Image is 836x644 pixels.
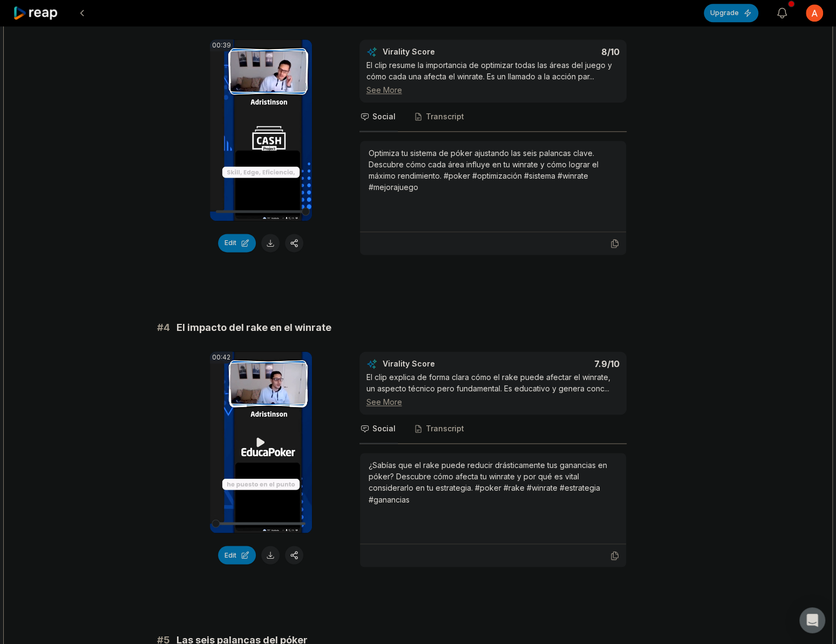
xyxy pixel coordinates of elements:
video: Your browser does not support mp4 format. [210,351,312,533]
div: Open Intercom Messenger [799,607,825,633]
span: Transcript [426,423,464,434]
div: El clip explica de forma clara cómo el rake puede afectar el winrate, un aspecto técnico pero fun... [366,371,620,408]
span: El impacto del rake en el winrate [176,320,331,335]
button: Upgrade [704,4,758,22]
span: Social [372,423,396,434]
nav: Tabs [359,103,627,132]
button: Edit [218,234,256,252]
nav: Tabs [359,415,627,444]
div: ¿Sabías que el rake puede reducir drásticamente tus ganancias en póker? Descubre cómo afecta tu w... [369,459,617,505]
video: Your browser does not support mp4 format. [210,39,312,221]
span: Social [372,111,396,122]
div: Virality Score [383,46,499,57]
div: See More [366,84,620,96]
button: Edit [218,546,256,564]
span: Transcript [426,111,464,122]
div: See More [366,396,620,408]
span: # 4 [157,320,170,335]
div: Virality Score [383,358,499,369]
div: El clip resume la importancia de optimizar todas las áreas del juego y cómo cada una afecta el wi... [366,59,620,96]
div: 8 /10 [504,46,620,57]
div: Optimiza tu sistema de póker ajustando las seis palancas clave. Descubre cómo cada área influye e... [369,147,617,193]
div: 7.9 /10 [504,358,620,369]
